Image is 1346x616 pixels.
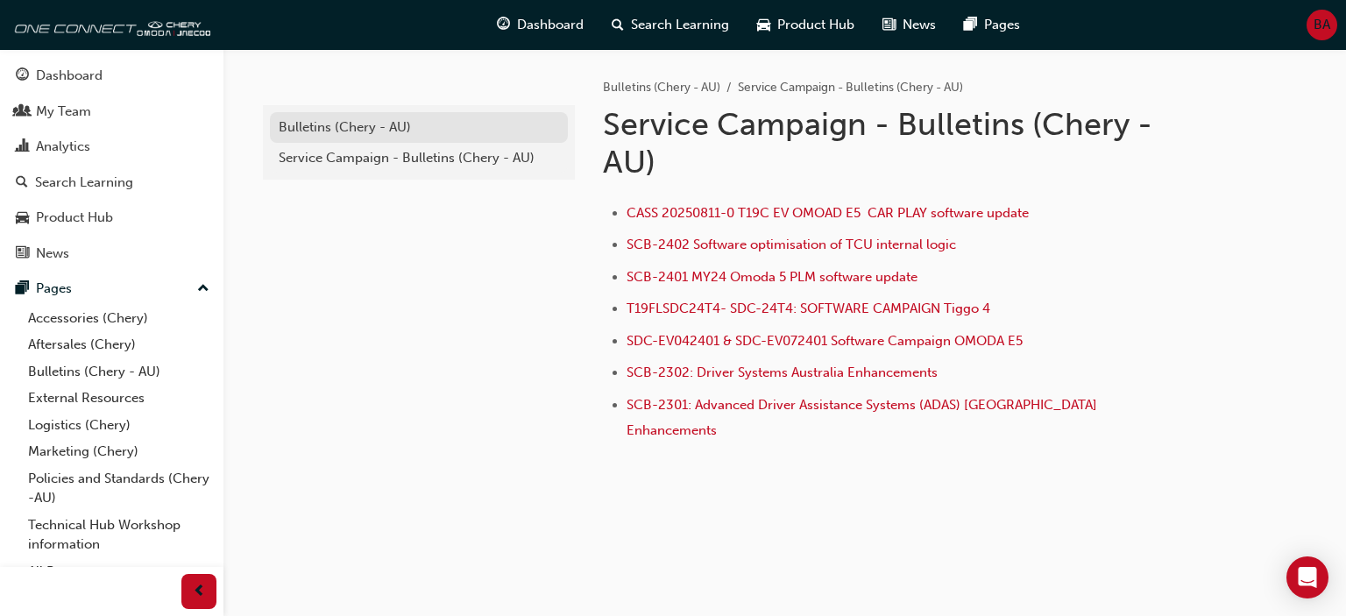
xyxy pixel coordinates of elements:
div: Bulletins (Chery - AU) [279,117,559,138]
div: Pages [36,279,72,299]
a: Service Campaign - Bulletins (Chery - AU) [270,143,568,173]
span: search-icon [16,175,28,191]
span: car-icon [757,14,770,36]
div: Analytics [36,137,90,157]
a: Analytics [7,131,216,163]
span: guage-icon [497,14,510,36]
span: pages-icon [16,281,29,297]
a: Policies and Standards (Chery -AU) [21,465,216,512]
a: pages-iconPages [950,7,1034,43]
a: All Pages [21,558,216,585]
a: SDC-EV042401 & SDC-EV072401 Software Campaign OMODA E5 [627,333,1023,349]
div: News [36,244,69,264]
div: My Team [36,102,91,122]
a: Accessories (Chery) [21,305,216,332]
a: Technical Hub Workshop information [21,512,216,558]
a: SCB-2302: Driver Systems Australia Enhancements [627,365,938,380]
a: news-iconNews [868,7,950,43]
span: chart-icon [16,139,29,155]
a: Search Learning [7,166,216,199]
a: car-iconProduct Hub [743,7,868,43]
a: Product Hub [7,202,216,234]
div: Service Campaign - Bulletins (Chery - AU) [279,148,559,168]
a: SCB-2401 MY24 Omoda 5 PLM software update [627,269,917,285]
a: Bulletins (Chery - AU) [270,112,568,143]
a: Bulletins (Chery - AU) [21,358,216,386]
span: news-icon [882,14,896,36]
button: DashboardMy TeamAnalyticsSearch LearningProduct HubNews [7,56,216,273]
a: CASS 20250811-0 T19C EV OMOAD E5 CAR PLAY software update [627,205,1029,221]
span: Dashboard [517,15,584,35]
div: Product Hub [36,208,113,228]
button: Pages [7,273,216,305]
div: Search Learning [35,173,133,193]
span: search-icon [612,14,624,36]
a: Dashboard [7,60,216,92]
span: Product Hub [777,15,854,35]
a: News [7,237,216,270]
a: Marketing (Chery) [21,438,216,465]
span: car-icon [16,210,29,226]
div: Dashboard [36,66,103,86]
div: Open Intercom Messenger [1286,556,1328,598]
span: pages-icon [964,14,977,36]
a: My Team [7,96,216,128]
a: search-iconSearch Learning [598,7,743,43]
a: SCB-2402 Software optimisation of TCU internal logic [627,237,956,252]
a: Aftersales (Chery) [21,331,216,358]
a: guage-iconDashboard [483,7,598,43]
span: guage-icon [16,68,29,84]
span: BA [1314,15,1330,35]
a: Bulletins (Chery - AU) [603,80,720,95]
span: Pages [984,15,1020,35]
a: Logistics (Chery) [21,412,216,439]
span: news-icon [16,246,29,262]
span: Search Learning [631,15,729,35]
li: Service Campaign - Bulletins (Chery - AU) [738,78,963,98]
span: News [903,15,936,35]
a: External Resources [21,385,216,412]
h1: Service Campaign - Bulletins (Chery - AU) [603,105,1178,181]
span: people-icon [16,104,29,120]
img: oneconnect [9,7,210,42]
a: SCB-2301: Advanced Driver Assistance Systems (ADAS) [GEOGRAPHIC_DATA] Enhancements [627,397,1101,438]
a: T19FLSDC24T4- SDC-24T4: SOFTWARE CAMPAIGN Tiggo 4 [627,301,990,316]
button: BA [1307,10,1337,40]
span: up-icon [197,278,209,301]
span: prev-icon [193,581,206,603]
